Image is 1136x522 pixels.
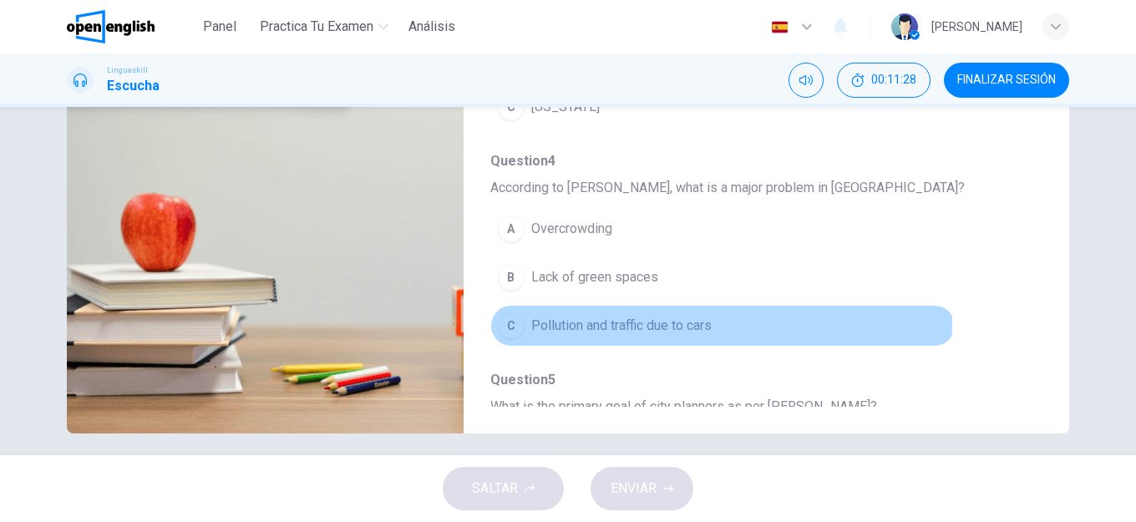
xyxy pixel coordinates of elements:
span: Practica tu examen [260,17,373,37]
button: BLack of green spaces [490,256,956,298]
button: Practica tu examen [253,12,395,42]
div: A [498,215,525,242]
span: FINALIZAR SESIÓN [957,73,1056,87]
button: Panel [193,12,246,42]
span: Lack of green spaces [531,267,658,287]
span: Panel [203,17,236,37]
button: CPollution and traffic due to cars [490,305,956,347]
div: C [498,312,525,339]
span: [US_STATE] [531,97,600,117]
span: According to [PERSON_NAME], what is a major problem in [GEOGRAPHIC_DATA]? [490,178,1016,198]
div: B [498,264,525,291]
span: Question 4 [490,151,1016,171]
span: Linguaskill [107,64,148,76]
img: Listen to Maria, a city planner, discussing urban development. [67,27,464,433]
div: C [498,94,525,120]
button: 00:11:28 [837,63,931,98]
button: C[US_STATE] [490,86,956,128]
img: es [769,21,790,33]
h1: Escucha [107,76,160,96]
img: Profile picture [891,13,918,40]
img: OpenEnglish logo [67,10,155,43]
a: OpenEnglish logo [67,10,193,43]
div: Ocultar [837,63,931,98]
span: Question 5 [490,370,1016,390]
span: Overcrowding [531,219,612,239]
div: Silenciar [789,63,824,98]
button: FINALIZAR SESIÓN [944,63,1069,98]
button: AOvercrowding [490,208,956,250]
span: What is the primary goal of city planners as per [PERSON_NAME]? [490,397,1016,417]
span: Pollution and traffic due to cars [531,316,712,336]
button: Análisis [402,12,462,42]
span: Análisis [408,17,455,37]
span: 00:11:28 [871,73,916,87]
div: [PERSON_NAME] [931,17,1022,37]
